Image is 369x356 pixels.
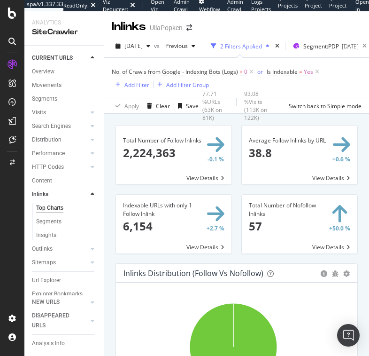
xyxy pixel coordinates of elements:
span: Segment: PDP [303,42,339,50]
div: Segments [32,94,57,104]
div: DISAPPEARED URLS [32,311,79,331]
button: Add Filter Group [154,79,209,90]
a: DISAPPEARED URLS [32,311,88,331]
div: Segments [36,217,61,227]
div: Apply [124,102,139,110]
div: Url Explorer [32,276,61,285]
div: gear [343,270,350,277]
div: Inlinks Distribution (Follow vs Nofollow) [123,269,263,278]
a: Content [32,176,97,186]
div: 77.71 % URLs ( 63K on 81K ) [202,90,232,122]
div: bug [332,270,338,277]
a: Performance [32,149,88,158]
div: Content [32,176,52,186]
div: 2 Filters Applied [220,42,262,50]
span: No. of Crawls from Google - Indexing Bots (Logs) [112,68,238,76]
div: Performance [32,149,65,158]
div: Inlinks [112,19,146,35]
div: 93.08 % Visits ( 113K on 122K ) [244,90,277,122]
div: ReadOnly: [63,2,89,9]
span: = [299,68,302,76]
a: Segments [36,217,97,227]
a: Visits [32,108,88,118]
span: Is Indexable [267,68,298,76]
div: arrow-right-arrow-left [186,24,192,31]
a: Analysis Info [32,339,97,348]
div: Explorer Bookmarks [32,289,83,299]
div: Clear [156,102,170,110]
div: times [273,41,281,51]
button: Clear [143,98,170,113]
div: or [257,68,263,76]
button: 2 Filters Applied [207,39,273,54]
div: Visits [32,108,46,118]
button: Apply [112,98,139,113]
div: Analytics [32,19,96,27]
button: [DATE] [112,39,154,54]
a: Overview [32,67,97,77]
span: Webflow [199,6,220,13]
a: HTTP Codes [32,162,88,172]
span: 0 [244,65,247,79]
button: Segment:PDP[DATE] [289,39,359,54]
div: SiteCrawler [32,27,96,38]
div: Search Engines [32,121,71,131]
span: 2025 Sep. 14th [124,42,143,50]
div: Switch back to Simple mode [289,102,361,110]
div: Analysis Info [32,339,65,348]
button: Previous [161,39,199,54]
div: Sitemaps [32,258,56,268]
div: Open Intercom Messenger [337,324,360,347]
a: Movements [32,80,97,90]
div: UllaPopken [150,23,183,32]
a: Outlinks [32,244,88,254]
div: NEW URLS [32,297,60,307]
a: Top Charts [36,203,97,213]
div: Insights [36,230,56,240]
a: Explorer Bookmarks [32,289,97,299]
div: Add Filter Group [166,81,209,89]
div: Save [186,102,199,110]
span: > [239,68,243,76]
a: Search Engines [32,121,88,131]
div: Outlinks [32,244,53,254]
a: Distribution [32,135,88,145]
div: HTTP Codes [32,162,64,172]
div: Inlinks [32,190,48,199]
div: Add Filter [124,81,149,89]
span: Previous [161,42,188,50]
button: or [257,67,263,76]
div: Distribution [32,135,61,145]
span: Project Settings [329,2,348,16]
a: Segments [32,94,97,104]
a: Inlinks [32,190,88,199]
a: CURRENT URLS [32,53,88,63]
a: Insights [36,230,97,240]
a: Sitemaps [32,258,88,268]
div: [DATE] [342,42,359,50]
div: circle-info [321,270,327,277]
span: Projects List [278,2,298,16]
div: Overview [32,67,54,77]
button: Add Filter [112,79,149,90]
a: NEW URLS [32,297,88,307]
div: Movements [32,80,61,90]
span: Project Page [305,2,322,16]
a: Url Explorer [32,276,97,285]
span: Yes [304,65,313,79]
div: CURRENT URLS [32,53,73,63]
button: Save [174,98,199,113]
span: vs [154,42,161,50]
div: Top Charts [36,203,63,213]
button: Switch back to Simple mode [285,98,361,113]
